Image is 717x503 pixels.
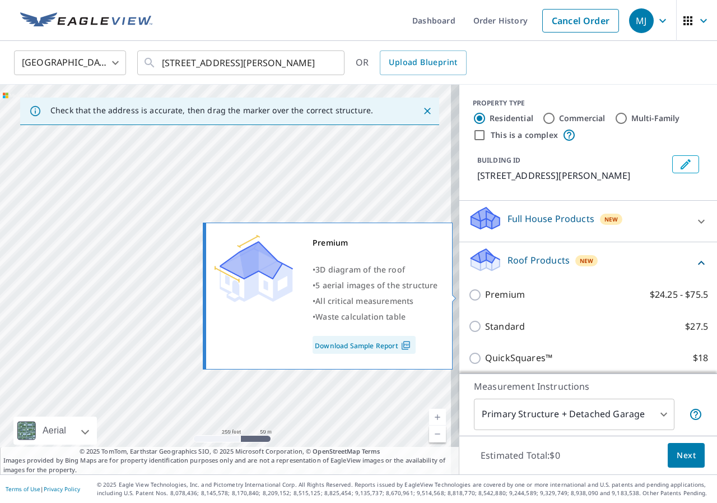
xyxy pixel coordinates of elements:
p: © 2025 Eagle View Technologies, Inc. and Pictometry International Corp. All Rights Reserved. Repo... [97,481,711,497]
a: Download Sample Report [313,336,416,354]
div: MJ [629,8,654,33]
div: PROPERTY TYPE [473,98,704,108]
button: Close [420,104,435,118]
a: Terms [362,447,380,455]
span: New [604,215,618,224]
p: Standard [485,320,525,334]
span: 3D diagram of the roof [315,264,405,275]
img: Premium [215,235,293,302]
label: Commercial [559,113,606,124]
a: Privacy Policy [44,485,80,493]
label: Multi-Family [631,113,680,124]
p: $27.5 [685,320,708,334]
span: New [580,256,594,265]
img: Pdf Icon [398,340,413,350]
label: This is a complex [491,130,558,141]
p: BUILDING ID [477,155,520,165]
p: | [6,486,80,492]
div: [GEOGRAPHIC_DATA] [14,47,126,79]
span: All critical measurements [315,296,413,306]
div: Primary Structure + Detached Garage [474,399,674,430]
div: Full House ProductsNew [468,205,708,237]
div: • [313,262,438,278]
a: Terms of Use [6,485,40,493]
span: 5 aerial images of the structure [315,280,437,290]
a: Current Level 17, Zoom In [429,409,446,426]
span: Waste calculation table [315,311,406,322]
div: Premium [313,235,438,251]
div: Aerial [13,417,97,445]
p: Measurement Instructions [474,380,702,393]
p: Check that the address is accurate, then drag the marker over the correct structure. [50,105,373,116]
button: Edit building 1 [672,155,699,173]
p: Premium [485,288,525,302]
a: Cancel Order [542,9,619,33]
a: Current Level 17, Zoom Out [429,426,446,442]
span: © 2025 TomTom, Earthstar Geographics SIO, © 2025 Microsoft Corporation, © [80,447,380,456]
div: • [313,293,438,309]
img: EV Logo [20,12,152,29]
p: Full House Products [508,212,594,225]
p: Roof Products [508,253,570,267]
p: Estimated Total: $0 [472,443,569,468]
p: [STREET_ADDRESS][PERSON_NAME] [477,169,668,182]
div: Roof ProductsNew [468,247,708,279]
span: Upload Blueprint [389,56,457,70]
input: Search by address or latitude-longitude [162,47,322,79]
button: Next [668,443,705,468]
span: Your report will include the primary structure and a detached garage if one exists. [689,408,702,421]
div: • [313,278,438,293]
div: • [313,309,438,325]
a: Upload Blueprint [380,50,466,75]
label: Residential [490,113,533,124]
p: QuickSquares™ [485,351,552,365]
div: OR [356,50,467,75]
p: $24.25 - $75.5 [650,288,708,302]
div: Aerial [39,417,69,445]
span: Next [677,449,696,463]
p: $18 [693,351,708,365]
a: OpenStreetMap [313,447,360,455]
